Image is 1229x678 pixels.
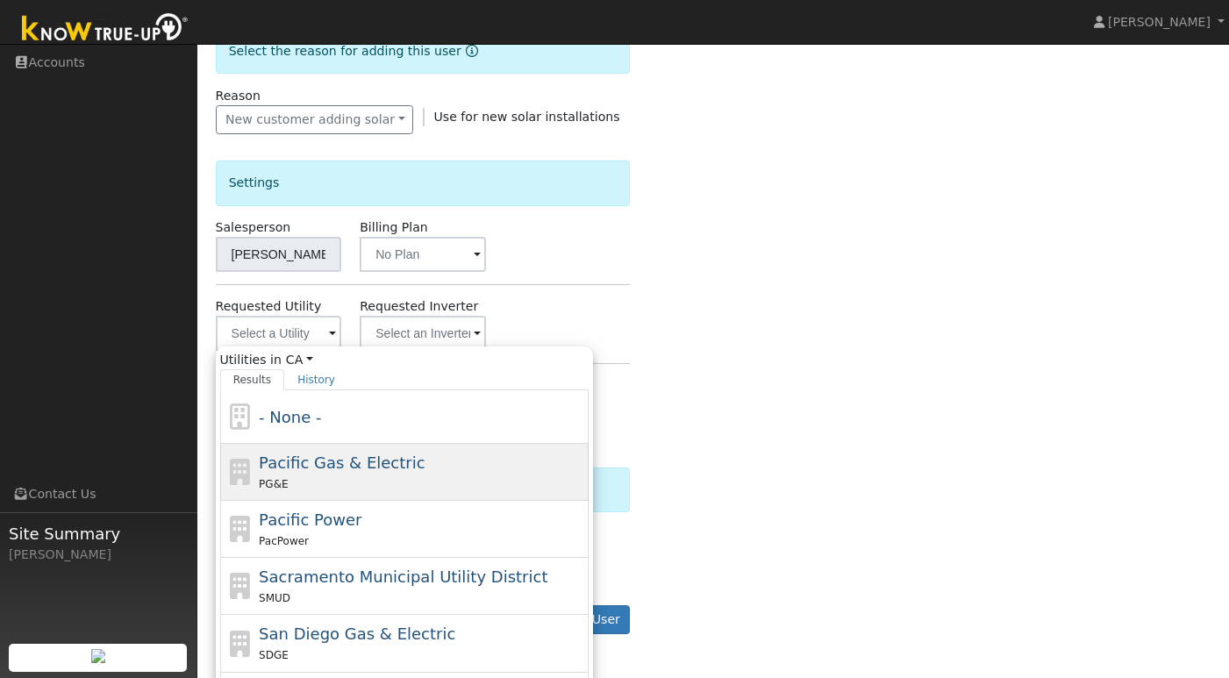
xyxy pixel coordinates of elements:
input: Select a User [216,237,342,272]
label: Requested Inverter [360,297,478,316]
span: PG&E [259,478,288,490]
div: Select the reason for adding this user [216,29,631,74]
button: New customer adding solar [216,105,414,135]
span: Site Summary [9,522,188,546]
label: Salesperson [216,218,291,237]
span: Sacramento Municipal Utility District [259,567,547,586]
div: Settings [216,161,631,205]
a: Results [220,369,285,390]
span: PacPower [259,535,309,547]
input: No Plan [360,237,486,272]
span: SMUD [259,592,290,604]
span: San Diego Gas & Electric [259,624,455,643]
span: Pacific Gas & Electric [259,453,425,472]
span: Use for new solar installations [434,110,620,124]
span: Pacific Power [259,510,361,529]
span: Utilities in [220,351,589,369]
label: Reason [216,87,261,105]
div: [PERSON_NAME] [9,546,188,564]
span: - None - [259,408,321,426]
img: Know True-Up [13,10,197,49]
input: Select a Utility [216,316,342,351]
img: retrieve [91,649,105,663]
a: Reason for new user [461,44,478,58]
label: Billing Plan [360,218,428,237]
span: SDGE [259,649,289,661]
label: Requested Utility [216,297,322,316]
input: Select an Inverter [360,316,486,351]
a: CA [286,351,313,369]
span: [PERSON_NAME] [1108,15,1211,29]
a: History [284,369,348,390]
